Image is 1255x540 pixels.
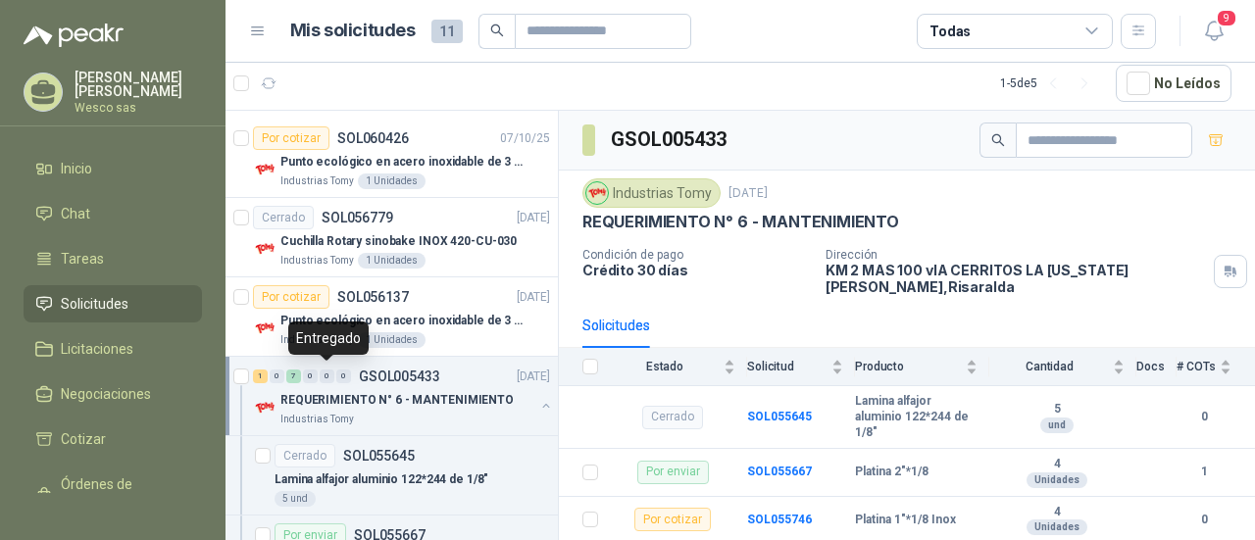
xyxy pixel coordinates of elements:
p: Punto ecológico en acero inoxidable de 3 puestos, con capacidad para 121L cada división. [280,312,525,330]
span: Inicio [61,158,92,179]
b: 0 [1177,408,1231,426]
div: 1 Unidades [358,173,426,189]
a: Licitaciones [24,330,202,368]
p: [DATE] [517,368,550,386]
p: REQUERIMIENTO N° 6 - MANTENIMIENTO [582,212,899,232]
img: Company Logo [253,396,276,419]
b: 5 [989,402,1125,417]
div: Cerrado [253,206,314,229]
p: REQUERIMIENTO N° 6 - MANTENIMIENTO [280,391,514,410]
span: Órdenes de Compra [61,473,183,516]
p: Lamina alfajor aluminio 122*244 de 1/8" [275,470,488,489]
div: Entregado [288,321,369,355]
p: Cuchilla Rotary sinobake INOX 420-CU-030 [280,232,517,251]
div: 0 [303,369,318,383]
h1: Mis solicitudes [290,17,416,45]
a: SOL055667 [747,465,812,478]
p: SOL056779 [322,211,393,224]
span: Chat [61,203,90,224]
p: [DATE] [728,184,768,203]
p: GSOL005433 [359,369,440,383]
th: Estado [610,348,747,386]
p: Punto ecológico en acero inoxidable de 3 puestos, con capacidad para 53 Litros por cada división. [280,153,525,172]
a: Por cotizarSOL06042607/10/25 Company LogoPunto ecológico en acero inoxidable de 3 puestos, con ca... [226,119,558,198]
b: Platina 2"*1/8 [855,465,929,480]
span: Licitaciones [61,338,133,360]
p: Industrias Tomy [280,332,354,348]
span: Cantidad [989,360,1109,373]
div: 0 [320,369,334,383]
span: Tareas [61,248,104,270]
img: Company Logo [253,317,276,340]
div: Cerrado [275,444,335,467]
span: Estado [610,360,720,373]
a: SOL055645 [747,410,812,423]
img: Logo peakr [24,24,124,47]
b: 4 [989,457,1125,472]
img: Company Logo [253,237,276,261]
th: Docs [1136,348,1177,386]
span: 11 [431,20,463,43]
div: 5 und [275,491,316,507]
img: Company Logo [253,158,276,181]
div: Unidades [1027,472,1087,488]
button: No Leídos [1116,65,1231,102]
p: [PERSON_NAME] [PERSON_NAME] [75,71,202,98]
span: search [490,24,504,37]
div: Por cotizar [634,508,711,531]
p: [DATE] [517,288,550,307]
div: Por cotizar [253,126,329,150]
div: 0 [336,369,351,383]
span: Solicitudes [61,293,128,315]
span: Producto [855,360,962,373]
p: KM 2 MAS 100 vIA CERRITOS LA [US_STATE] [PERSON_NAME] , Risaralda [826,262,1206,295]
th: Cantidad [989,348,1136,386]
span: search [991,133,1005,147]
th: Solicitud [747,348,855,386]
p: SOL055645 [343,449,415,463]
p: Dirección [826,248,1206,262]
b: Platina 1"*1/8 Inox [855,513,956,528]
div: Todas [929,21,971,42]
p: 07/10/25 [500,129,550,148]
a: Tareas [24,240,202,277]
a: 1 0 7 0 0 0 GSOL005433[DATE] Company LogoREQUERIMIENTO N° 6 - MANTENIMIENTOIndustrias Tomy [253,365,554,427]
p: [DATE] [517,209,550,227]
div: Por cotizar [253,285,329,309]
span: Solicitud [747,360,828,373]
div: 1 Unidades [358,332,426,348]
span: 9 [1216,9,1237,27]
div: Por enviar [637,461,709,484]
a: Solicitudes [24,285,202,322]
a: Órdenes de Compra [24,466,202,524]
p: SOL056137 [337,290,409,304]
div: und [1040,417,1074,433]
b: 1 [1177,463,1231,481]
a: CerradoSOL055645Lamina alfajor aluminio 122*244 de 1/8"5 und [226,436,558,515]
span: Cotizar [61,428,106,450]
a: Inicio [24,150,202,187]
a: SOL055746 [747,513,812,526]
b: 0 [1177,511,1231,529]
p: Crédito 30 días [582,262,810,278]
span: # COTs [1177,360,1216,373]
b: 4 [989,505,1125,520]
div: Cerrado [642,406,703,429]
div: 1 [253,369,268,383]
p: Wesco sas [75,102,202,114]
div: 0 [270,369,284,383]
p: Industrias Tomy [280,253,354,269]
p: Condición de pago [582,248,810,262]
div: Industrias Tomy [582,178,721,208]
a: CerradoSOL056779[DATE] Company LogoCuchilla Rotary sinobake INOX 420-CU-030Industrias Tomy1 Unidades [226,198,558,277]
a: Cotizar [24,420,202,458]
div: 7 [286,369,301,383]
div: Unidades [1027,519,1087,535]
a: Chat [24,195,202,232]
b: Lamina alfajor aluminio 122*244 de 1/8" [855,394,978,440]
a: Negociaciones [24,375,202,413]
span: Negociaciones [61,383,151,405]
